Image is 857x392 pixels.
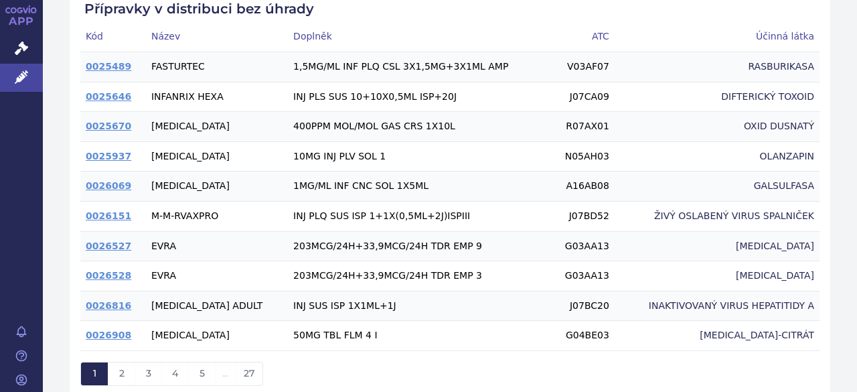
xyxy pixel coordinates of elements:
[736,240,814,253] span: [MEDICAL_DATA]
[146,141,288,172] td: [MEDICAL_DATA]
[550,321,615,351] td: G04BE03
[550,52,615,82] td: V03AF07
[119,367,125,379] span: 2
[86,330,131,340] a: 0026908
[93,367,96,379] span: 1
[86,270,131,281] a: 0026528
[288,231,550,261] td: 203MCG/24H+33,9MCG/24H TDR EMP 9
[86,121,131,131] a: 0025670
[146,52,288,82] td: FASTURTEC
[188,363,215,385] button: 5
[288,291,550,321] td: INJ SUS ISP 1X1ML+1J
[288,141,550,172] td: 10MG INJ PLV SOL 1
[146,202,288,232] td: M-M-RVAXPRO
[86,300,131,311] a: 0026816
[288,82,550,112] td: INJ PLS SUS 10+10X0,5ML ISP+20J
[550,231,615,261] td: G03AA13
[550,172,615,202] td: A16AB08
[80,1,820,17] h2: Přípravky v distribuci bez úhrady
[146,367,151,379] span: 3
[550,82,615,112] td: J07CA09
[550,202,615,232] td: J07BD52
[550,261,615,291] td: G03AA13
[222,367,228,379] span: ...
[550,141,615,172] td: N05AH03
[736,269,814,283] span: [MEDICAL_DATA]
[81,363,108,385] button: 1
[550,112,615,142] td: R07AX01
[86,91,131,102] a: 0025646
[146,261,288,291] td: EVRA
[146,291,288,321] td: [MEDICAL_DATA] ADULT
[86,180,131,191] a: 0026069
[550,291,615,321] td: J07BC20
[108,363,135,385] button: 2
[146,321,288,351] td: [MEDICAL_DATA]
[288,52,550,82] td: 1,5MG/ML INF PLQ CSL 3X1,5MG+3X1ML AMP
[135,363,161,385] button: 3
[748,60,814,74] span: RASBURIKASA
[200,367,205,379] span: 5
[721,90,814,104] span: DIFTERICKÝ TOXOID
[146,82,288,112] td: INFANRIX HEXA
[288,261,550,291] td: 203MCG/24H+33,9MCG/24H TDR EMP 3
[760,150,814,164] span: OLANZAPIN
[649,300,814,313] span: INAKTIVOVANÝ VIRUS HEPATITIDY A
[550,22,615,52] th: ATC
[288,172,550,202] td: 1MG/ML INF CNC SOL 1X5ML
[288,202,550,232] td: INJ PLQ SUS ISP 1+1X(0,5ML+2J)ISPIII
[80,22,146,52] th: Kód
[146,22,288,52] th: Název
[86,151,131,161] a: 0025937
[288,112,550,142] td: 400PPM MOL/MOL GAS CRS 1X10L
[744,120,814,133] span: OXID DUSNATÝ
[146,172,288,202] td: [MEDICAL_DATA]
[86,241,131,251] a: 0026527
[215,363,235,385] button: ...
[754,180,814,193] span: GALSULFASA
[146,231,288,261] td: EVRA
[172,367,178,379] span: 4
[146,112,288,142] td: [MEDICAL_DATA]
[161,363,188,385] button: 4
[615,22,820,52] th: Účinná látka
[654,210,814,223] span: ŽIVÝ OSLABENÝ VIRUS SPALNIČEK
[288,22,550,52] th: Doplněk
[700,329,814,342] span: [MEDICAL_DATA]-CITRÁT
[86,210,131,221] a: 0026151
[235,363,262,385] button: 27
[86,61,131,72] a: 0025489
[244,367,254,379] span: 27
[288,321,550,351] td: 50MG TBL FLM 4 I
